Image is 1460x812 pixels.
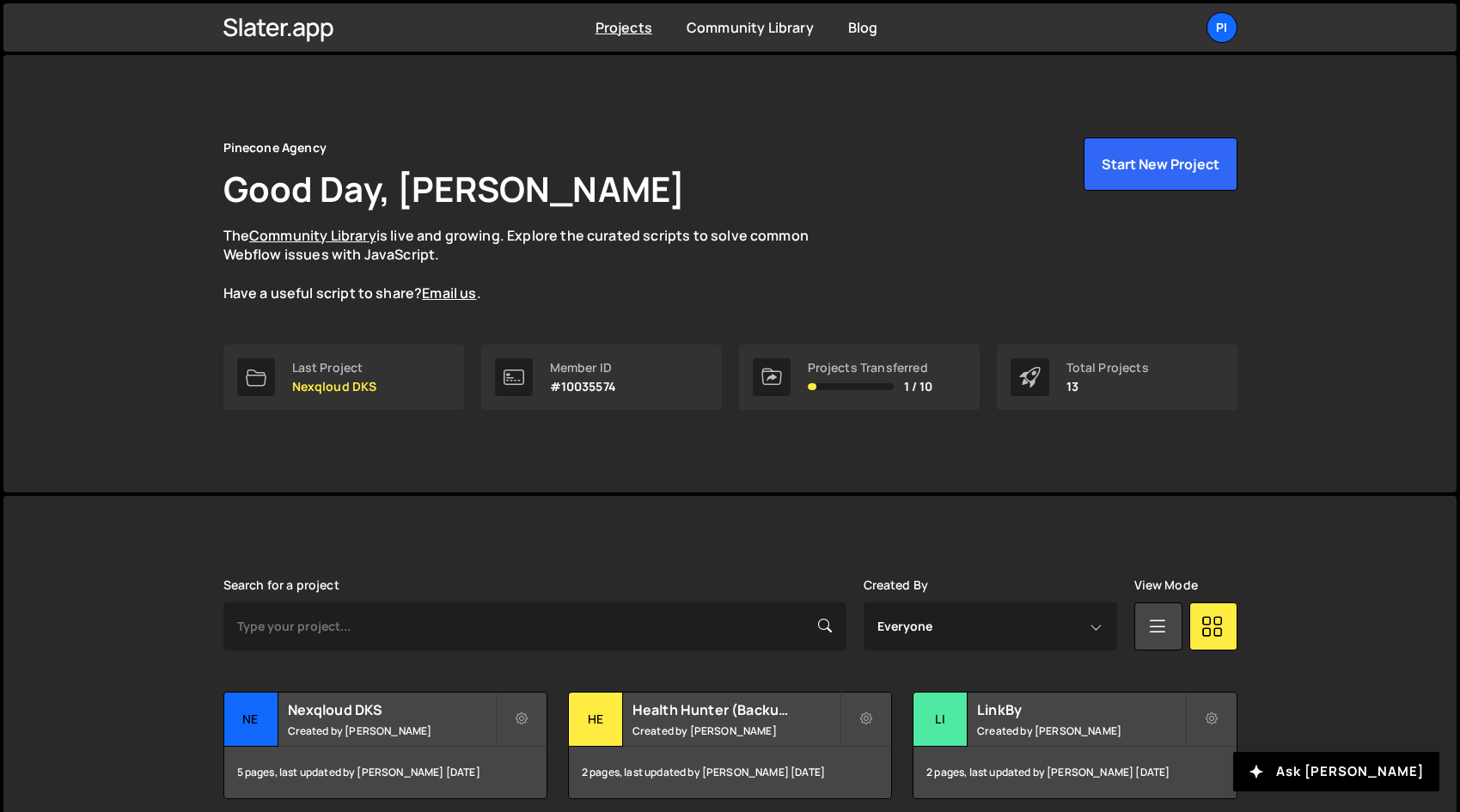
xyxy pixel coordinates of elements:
p: The is live and growing. Explore the curated scripts to solve common Webflow issues with JavaScri... [223,226,842,303]
a: He Health Hunter (Backup) Created by [PERSON_NAME] 2 pages, last updated by [PERSON_NAME] [DATE] [568,692,892,799]
a: Blog [848,18,878,37]
div: He [569,693,623,747]
button: Start New Project [1084,137,1237,191]
h2: LinkBy [977,700,1184,719]
label: Created By [864,578,929,592]
div: Total Projects [1066,361,1149,375]
a: Email us [422,284,476,302]
small: Created by [PERSON_NAME] [632,723,840,738]
a: Community Library [249,226,376,245]
div: Projects Transferred [808,361,933,375]
p: #10035574 [550,380,616,394]
h2: Nexqloud DKS [288,700,495,719]
div: Li [913,693,968,747]
div: Pinecone Agency [223,137,327,158]
span: 1 / 10 [904,380,933,394]
button: Ask [PERSON_NAME] [1233,752,1439,791]
small: Created by [PERSON_NAME] [977,723,1184,738]
a: Ne Nexqloud DKS Created by [PERSON_NAME] 5 pages, last updated by [PERSON_NAME] [DATE] [223,692,547,799]
div: Member ID [550,361,616,375]
a: Last Project Nexqloud DKS [223,345,464,410]
div: 2 pages, last updated by [PERSON_NAME] [DATE] [913,747,1236,798]
label: View Mode [1134,578,1198,592]
label: Search for a project [223,578,339,592]
h2: Health Hunter (Backup) [632,700,840,719]
small: Created by [PERSON_NAME] [288,723,495,738]
a: Projects [596,18,652,37]
p: 13 [1066,380,1149,394]
input: Type your project... [223,602,846,650]
p: Nexqloud DKS [292,380,377,394]
a: Li LinkBy Created by [PERSON_NAME] 2 pages, last updated by [PERSON_NAME] [DATE] [913,692,1237,799]
div: 5 pages, last updated by [PERSON_NAME] [DATE] [224,747,547,798]
a: Community Library [687,18,814,37]
div: 2 pages, last updated by [PERSON_NAME] [DATE] [569,747,891,798]
a: Pi [1206,12,1237,43]
div: Last Project [292,361,377,375]
div: Ne [224,693,278,747]
h1: Good Day, [PERSON_NAME] [223,165,686,212]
